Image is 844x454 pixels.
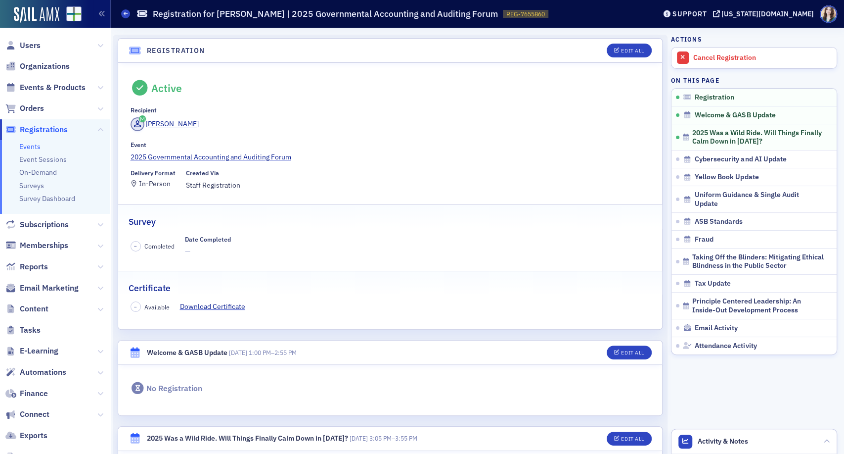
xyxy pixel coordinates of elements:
span: Attendance Activity [695,342,756,351]
time: 2:55 PM [274,349,297,356]
div: Edit All [621,436,644,442]
span: Cybersecurity and AI Update [695,155,786,164]
div: 2025 Was a Wild Ride. Will Things Finally Calm Down in [DATE]? [147,433,348,444]
a: Event Sessions [19,155,67,164]
a: Tasks [5,325,41,336]
div: Cancel Registration [693,53,832,62]
a: Surveys [19,181,44,190]
span: Registration [695,93,734,102]
h4: Actions [671,35,702,44]
span: Connect [20,409,49,420]
span: Taking Off the Blinders: Mitigating Ethical Blindness in the Public Sector [692,253,824,270]
span: [DATE] [229,349,247,356]
span: ASB Standards [695,217,743,226]
div: Date Completed [185,236,231,243]
div: Created Via [186,169,219,177]
span: E-Learning [20,346,58,356]
h2: Survey [129,215,156,228]
div: [US_STATE][DOMAIN_NAME] [721,9,814,18]
a: Registrations [5,124,68,135]
span: Users [20,40,41,51]
div: Recipient [131,106,157,114]
span: Orders [20,103,44,114]
a: 2025 Governmental Accounting and Auditing Forum [131,152,650,162]
a: Orders [5,103,44,114]
div: Welcome & GASB Update [147,348,227,358]
span: Content [20,303,48,314]
a: On-Demand [19,168,57,177]
span: Available [144,303,170,311]
span: — [185,247,231,257]
span: Finance [20,388,48,399]
span: Reports [20,261,48,272]
a: Events [19,142,41,151]
span: Welcome & GASB Update [695,111,775,120]
button: Edit All [607,44,651,57]
span: – [350,434,417,442]
span: Email Activity [695,324,738,333]
img: SailAMX [14,7,59,23]
a: Users [5,40,41,51]
span: Email Marketing [20,283,79,294]
div: In-Person [139,181,171,187]
a: Events & Products [5,82,86,93]
a: [PERSON_NAME] [131,117,199,131]
a: Cancel Registration [671,48,837,68]
span: Registrations [20,124,68,135]
span: Completed [144,242,175,251]
h4: On this page [671,76,837,85]
div: Delivery Format [131,169,176,177]
div: [PERSON_NAME] [146,119,199,129]
a: Reports [5,261,48,272]
a: Memberships [5,240,68,251]
a: Download Certificate [180,302,253,312]
h2: Certificate [129,282,171,295]
span: Principle Centered Leadership: An Inside-Out Development Process [692,297,824,314]
a: View Homepage [59,6,82,23]
span: Activity & Notes [698,436,748,447]
a: Organizations [5,61,70,72]
a: Email Marketing [5,283,79,294]
div: Edit All [621,48,644,53]
span: Yellow Book Update [695,173,758,182]
span: – [229,349,297,356]
span: Tax Update [695,279,731,288]
span: Automations [20,367,66,378]
span: Profile [820,5,837,23]
span: Events & Products [20,82,86,93]
time: 3:05 PM [369,434,392,442]
span: Subscriptions [20,219,69,230]
a: Automations [5,367,66,378]
time: 1:00 PM [249,349,271,356]
span: Staff Registration [186,180,240,191]
span: [DATE] [350,434,368,442]
button: Edit All [607,432,651,446]
span: Exports [20,430,47,441]
div: Support [672,9,707,18]
div: Edit All [621,350,644,355]
span: Memberships [20,240,68,251]
div: No Registration [146,384,202,394]
button: Edit All [607,346,651,359]
div: Event [131,141,146,149]
a: Connect [5,409,49,420]
span: Tasks [20,325,41,336]
span: – [134,243,137,250]
a: Subscriptions [5,219,69,230]
a: Finance [5,388,48,399]
div: Active [151,82,182,95]
span: REG-7655860 [506,10,545,18]
span: Uniform Guidance & Single Audit Update [695,191,824,208]
a: Exports [5,430,47,441]
time: 3:55 PM [395,434,417,442]
a: Survey Dashboard [19,194,75,203]
a: E-Learning [5,346,58,356]
span: Organizations [20,61,70,72]
span: – [134,303,137,310]
span: Fraud [695,235,713,244]
button: [US_STATE][DOMAIN_NAME] [712,10,817,17]
img: SailAMX [66,6,82,22]
span: 2025 Was a Wild Ride. Will Things Finally Calm Down in [DATE]? [692,129,824,146]
a: Content [5,303,48,314]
